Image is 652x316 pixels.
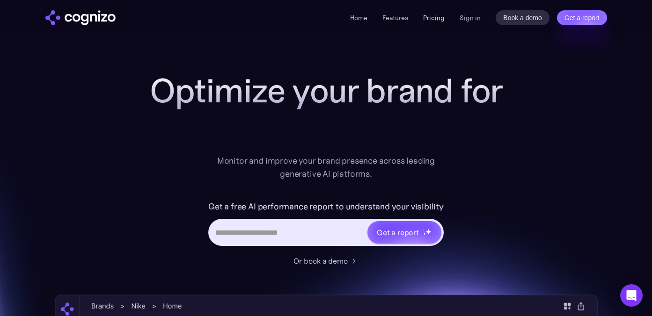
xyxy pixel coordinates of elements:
form: Hero URL Input Form [208,199,444,251]
img: cognizo logo [45,10,116,25]
img: star [425,229,432,235]
img: star [423,232,426,236]
div: Get a report [377,227,419,238]
a: Home [350,14,367,22]
div: Or book a demo [293,255,348,266]
a: Get a reportstarstarstar [366,220,442,244]
a: Book a demo [496,10,549,25]
a: Features [382,14,408,22]
a: home [45,10,116,25]
h1: Optimize your brand for [139,72,513,109]
label: Get a free AI performance report to understand your visibility [208,199,444,214]
a: Pricing [423,14,445,22]
a: Sign in [460,12,481,23]
a: Or book a demo [293,255,359,266]
div: Monitor and improve your brand presence across leading generative AI platforms. [211,154,441,180]
a: Get a report [557,10,607,25]
div: Open Intercom Messenger [620,284,643,307]
img: star [423,229,425,230]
